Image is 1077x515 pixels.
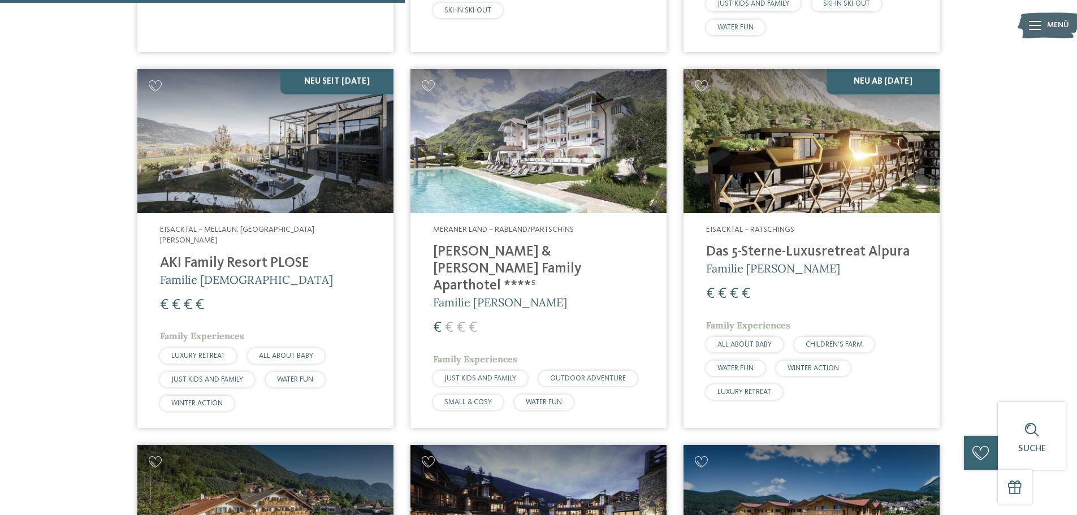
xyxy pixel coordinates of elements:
a: Familienhotels gesucht? Hier findet ihr die besten! NEU seit [DATE] Eisacktal – Mellaun, [GEOGRAP... [137,69,393,428]
span: Family Experiences [706,319,790,331]
span: € [730,287,738,301]
span: Familie [PERSON_NAME] [433,295,567,309]
span: € [172,298,180,313]
span: OUTDOOR ADVENTURE [550,375,626,382]
span: WINTER ACTION [171,400,223,407]
span: € [445,321,453,335]
span: JUST KIDS AND FAMILY [171,376,243,383]
span: LUXURY RETREAT [717,388,771,396]
span: € [184,298,192,313]
span: CHILDREN’S FARM [806,341,863,348]
span: € [457,321,465,335]
span: WINTER ACTION [788,365,839,372]
span: ALL ABOUT BABY [717,341,772,348]
span: WATER FUN [277,376,313,383]
span: Eisacktal – Mellaun, [GEOGRAPHIC_DATA][PERSON_NAME] [160,226,314,245]
span: € [706,287,715,301]
span: WATER FUN [717,24,754,31]
a: Familienhotels gesucht? Hier findet ihr die besten! Neu ab [DATE] Eisacktal – Ratschings Das 5-St... [684,69,940,428]
h4: [PERSON_NAME] & [PERSON_NAME] Family Aparthotel ****ˢ [433,244,644,295]
span: SKI-IN SKI-OUT [444,7,491,14]
a: Familienhotels gesucht? Hier findet ihr die besten! Meraner Land – Rabland/Partschins [PERSON_NAM... [410,69,667,428]
img: Familienhotels gesucht? Hier findet ihr die besten! [410,69,667,213]
span: WATER FUN [526,399,562,406]
span: € [196,298,204,313]
span: JUST KIDS AND FAMILY [444,375,516,382]
span: Meraner Land – Rabland/Partschins [433,226,574,233]
h4: AKI Family Resort PLOSE [160,255,371,272]
span: € [742,287,750,301]
span: SMALL & COSY [444,399,492,406]
span: € [718,287,726,301]
h4: Das 5-Sterne-Luxusretreat Alpura [706,244,917,261]
span: LUXURY RETREAT [171,352,225,360]
span: Family Experiences [160,330,244,341]
span: Familie [PERSON_NAME] [706,261,840,275]
span: Familie [DEMOGRAPHIC_DATA] [160,272,333,287]
span: € [160,298,168,313]
img: Familienhotels gesucht? Hier findet ihr die besten! [137,69,393,213]
span: WATER FUN [717,365,754,372]
span: ALL ABOUT BABY [259,352,313,360]
img: Familienhotels gesucht? Hier findet ihr die besten! [684,69,940,213]
span: Eisacktal – Ratschings [706,226,794,233]
span: Family Experiences [433,353,517,365]
span: € [469,321,477,335]
span: Suche [1018,444,1046,453]
span: € [433,321,442,335]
